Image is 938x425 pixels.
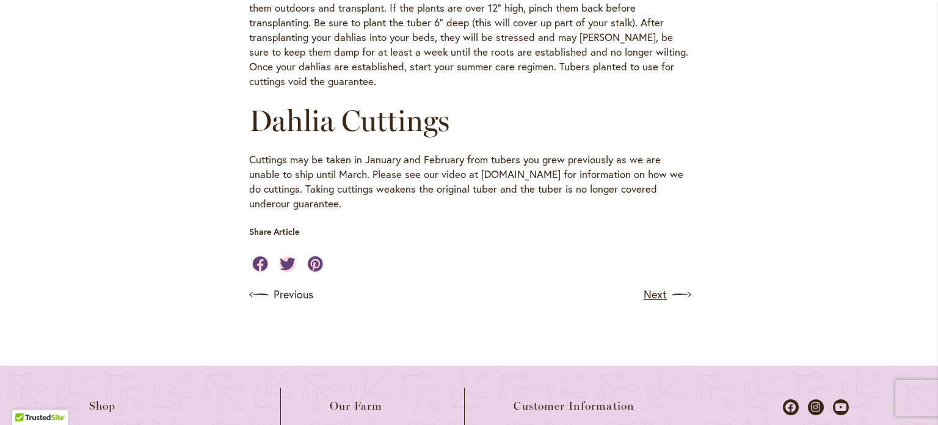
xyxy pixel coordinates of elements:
img: arrow icon [672,285,691,305]
p: Share Article [249,226,317,238]
img: arrow icon [249,285,269,305]
a: Share on Facebook [252,256,268,272]
a: Previous [249,285,313,305]
a: our guarantee [275,196,339,210]
a: Next [644,285,689,305]
a: Share on Twitter [280,256,296,272]
p: Cuttings may be taken in January and February from tubers you grew previously as we are unable to... [249,152,689,211]
a: Share on Pinterest [307,256,323,272]
h2: Dahlia Cuttings [249,103,689,138]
